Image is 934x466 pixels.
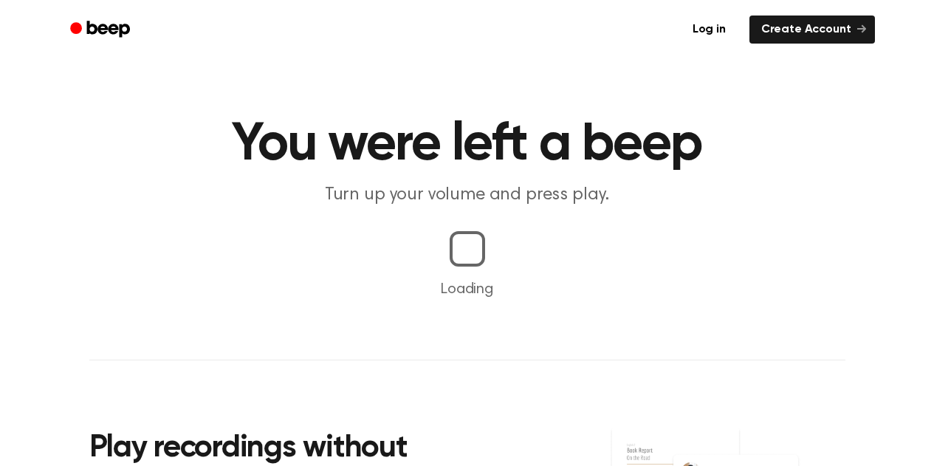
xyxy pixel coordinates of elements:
[60,16,143,44] a: Beep
[184,183,751,208] p: Turn up your volume and press play.
[18,278,916,301] p: Loading
[89,118,845,171] h1: You were left a beep
[749,16,875,44] a: Create Account
[678,13,741,47] a: Log in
